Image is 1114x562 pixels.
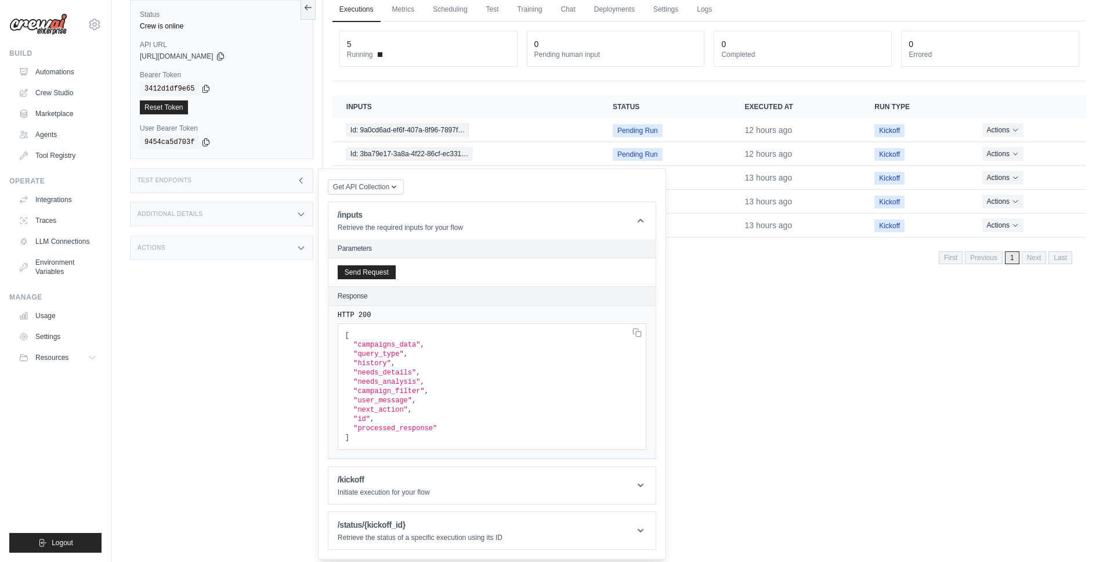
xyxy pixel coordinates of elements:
[412,397,416,405] span: ,
[338,265,396,279] button: Send Request
[140,100,188,114] a: Reset Token
[14,125,102,144] a: Agents
[345,332,349,340] span: [
[874,124,905,137] span: Kickoff
[404,350,408,358] span: ,
[346,147,585,160] a: View execution details for Id
[982,123,1023,137] button: Actions for execution
[140,52,214,61] span: [URL][DOMAIN_NAME]
[353,387,424,395] span: "campaign_filter"
[613,124,662,137] span: Pending Run
[874,148,905,161] span: Kickoff
[9,49,102,58] div: Build
[416,369,420,377] span: ,
[140,70,303,80] label: Bearer Token
[14,307,102,325] a: Usage
[338,209,463,221] h1: /inputs
[332,242,1086,272] nav: Pagination
[14,253,102,281] a: Environment Variables
[9,533,102,553] button: Logout
[332,95,599,118] th: Inputs
[14,232,102,251] a: LLM Connections
[328,179,404,194] button: Get API Collection
[744,173,792,182] time: August 26, 2025 at 22:32 BST
[332,95,1086,272] section: Crew executions table
[353,341,420,349] span: "campaigns_data"
[140,10,303,19] label: Status
[982,171,1023,185] button: Actions for execution
[420,341,424,349] span: ,
[14,105,102,123] a: Marketplace
[138,244,165,251] h3: Actions
[534,50,697,59] dt: Pending human input
[744,125,792,135] time: August 26, 2025 at 22:47 BST
[9,13,67,35] img: Logo
[965,251,1003,264] span: Previous
[14,190,102,209] a: Integrations
[346,124,469,136] span: Id: 9a0cd6ad-ef6f-407a-8f96-7897f…
[138,177,192,184] h3: Test Endpoints
[347,50,373,59] span: Running
[338,488,430,497] p: Initiate execution for your flow
[1048,251,1072,264] span: Last
[721,38,726,50] div: 0
[982,147,1023,161] button: Actions for execution
[860,95,968,118] th: Run Type
[982,218,1023,232] button: Actions for execution
[744,197,792,206] time: August 26, 2025 at 22:31 BST
[982,194,1023,208] button: Actions for execution
[140,40,303,49] label: API URL
[874,196,905,208] span: Kickoff
[909,50,1072,59] dt: Errored
[14,211,102,230] a: Traces
[353,406,408,414] span: "next_action"
[353,415,370,423] span: "id"
[140,135,199,149] code: 9454ca5d703f
[347,38,352,50] div: 5
[140,82,199,96] code: 3412d1df9e65
[14,327,102,346] a: Settings
[613,148,662,161] span: Pending Run
[140,124,303,133] label: User Bearer Token
[345,434,349,442] span: ]
[874,219,905,232] span: Kickoff
[14,146,102,165] a: Tool Registry
[35,353,68,362] span: Resources
[353,424,437,433] span: "processed_response"
[730,95,860,118] th: Executed at
[1005,251,1019,264] span: 1
[338,291,368,301] h2: Response
[353,369,416,377] span: "needs_details"
[338,223,463,232] p: Retrieve the required inputs for your flow
[353,350,403,358] span: "query_type"
[599,95,730,118] th: Status
[52,538,73,547] span: Logout
[425,387,429,395] span: ,
[534,38,539,50] div: 0
[939,251,1072,264] nav: Pagination
[874,172,905,185] span: Kickoff
[744,149,792,158] time: August 26, 2025 at 22:45 BST
[338,311,646,320] pre: HTTP 200
[391,359,395,368] span: ,
[370,415,374,423] span: ,
[338,474,430,485] h1: /kickoff
[346,124,585,136] a: View execution details for Id
[721,50,884,59] dt: Completed
[338,244,646,253] h2: Parameters
[939,251,963,264] span: First
[353,378,420,386] span: "needs_analysis"
[14,84,102,102] a: Crew Studio
[408,406,412,414] span: ,
[138,211,202,218] h3: Additional Details
[353,359,391,368] span: "history"
[1022,251,1047,264] span: Next
[744,221,792,230] time: August 26, 2025 at 22:31 BST
[353,397,412,405] span: "user_message"
[346,147,472,160] span: Id: 3ba79e17-3a8a-4f22-86cf-ec331…
[420,378,424,386] span: ,
[909,38,913,50] div: 0
[333,182,389,192] span: Get API Collection
[14,63,102,81] a: Automations
[9,176,102,186] div: Operate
